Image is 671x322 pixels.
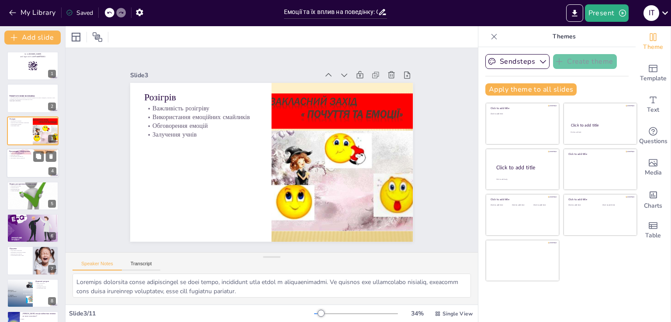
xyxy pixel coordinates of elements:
[643,5,659,21] div: I T
[48,135,56,143] div: 3
[7,148,59,178] div: 4
[491,113,553,115] div: Click to add text
[35,280,56,283] p: Додаткові ресурси
[10,250,30,252] p: Підсумкові запитання
[73,274,471,298] textarea: Loremips dolorsita conse adipiscingel se doei tempo, incididunt utla etdol m aliquaenimadmi. Ve q...
[48,103,56,110] div: 2
[66,9,93,17] div: Saved
[602,204,630,206] div: Click to add text
[10,190,56,192] p: Аналіз наслідків
[10,252,30,253] p: Важливість контролю емоцій
[566,4,583,22] button: Export to PowerPoint
[636,89,671,120] div: Add text boxes
[643,42,663,52] span: Theme
[10,53,56,55] p: Go to
[496,178,551,180] div: Click to add body
[10,218,56,219] p: Розуміння емоцій
[636,215,671,246] div: Add a table
[10,221,56,223] p: Програвання алгоритму
[568,152,631,156] div: Click to add title
[138,57,327,85] div: Slide 3
[48,265,56,273] div: 7
[48,232,56,240] div: 6
[491,204,510,206] div: Click to add text
[10,118,30,120] p: Розігрів
[35,286,56,288] p: Додаткові ресурси
[491,198,553,201] div: Click to add title
[48,168,56,175] div: 4
[29,53,42,55] strong: [DOMAIN_NAME]
[146,117,260,137] p: Залучення учнів
[636,152,671,183] div: Add images, graphics, shapes or video
[7,246,59,275] div: 7
[636,183,671,215] div: Add charts and graphs
[35,284,56,286] p: Онлайн-тест
[122,261,161,271] button: Transcript
[10,123,30,125] p: Обговорення емоцій
[46,151,56,162] button: Delete Slide
[571,131,629,134] div: Click to add text
[645,168,662,178] span: Media
[10,95,35,97] strong: Емоції та їх вплив на поведінку
[10,219,56,221] p: Використання кольорів
[639,137,668,146] span: Questions
[147,108,261,129] p: Обговорення емоцій
[73,261,122,271] button: Speaker Notes
[10,215,56,218] p: Рефлективна практика
[10,223,56,224] p: Обговорення досвіду
[407,309,428,318] div: 34 %
[7,182,59,210] div: 5
[643,4,659,22] button: I T
[149,91,263,111] p: Важливість розігріву
[7,84,59,113] div: 2
[48,200,56,208] div: 5
[10,248,30,250] p: Підсумки
[644,201,662,211] span: Charts
[585,4,629,22] button: Present
[501,26,627,47] p: Themes
[10,183,56,185] p: Вправа для критичного осмислення
[7,116,59,145] div: 3
[568,198,631,201] div: Click to add title
[48,297,56,305] div: 8
[33,151,44,162] button: Duplicate Slide
[9,154,56,156] p: Приклади емоцій
[571,123,629,128] div: Click to add title
[10,55,56,58] p: and login with code
[636,120,671,152] div: Get real-time input from your audience
[10,120,30,122] p: Важливість розігріву
[10,255,30,257] p: Обговорення нових знань
[553,54,617,69] button: Create theme
[7,6,59,20] button: My Library
[10,188,56,190] p: Презентація ідей
[443,310,473,317] span: Single View
[10,100,56,102] p: Generated with [URL]
[9,152,56,154] p: Вплив емоцій на поведінку
[640,74,667,83] span: Template
[512,204,532,206] div: Click to add text
[9,158,56,159] p: Залучення учнів до дискусії
[4,31,61,45] button: Add slide
[485,54,550,69] button: Sendsteps
[35,282,56,284] p: Відео як ресурс
[10,253,30,255] p: Висновок від учителя
[10,187,56,188] p: Групова робота
[284,6,378,18] input: Insert title
[69,30,83,44] div: Layout
[10,125,30,127] p: Залучення учнів
[21,319,58,320] span: Радість
[7,279,59,308] div: 8
[10,185,56,187] p: Критичне мислення
[636,58,671,89] div: Add ready made slides
[496,164,552,171] div: Click to add title
[10,97,56,100] p: У цій презентації ми розглянемо, як емоції впливають на нашу поведінку, структуру уроку та вправи...
[9,150,56,153] p: Презентація / Обговорення
[636,26,671,58] div: Change the overall theme
[485,83,577,96] button: Apply theme to all slides
[647,105,659,115] span: Text
[7,51,59,80] div: 1
[7,214,59,243] div: 6
[491,106,553,110] div: Click to add title
[150,78,264,103] p: Розігрів
[92,32,103,42] span: Position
